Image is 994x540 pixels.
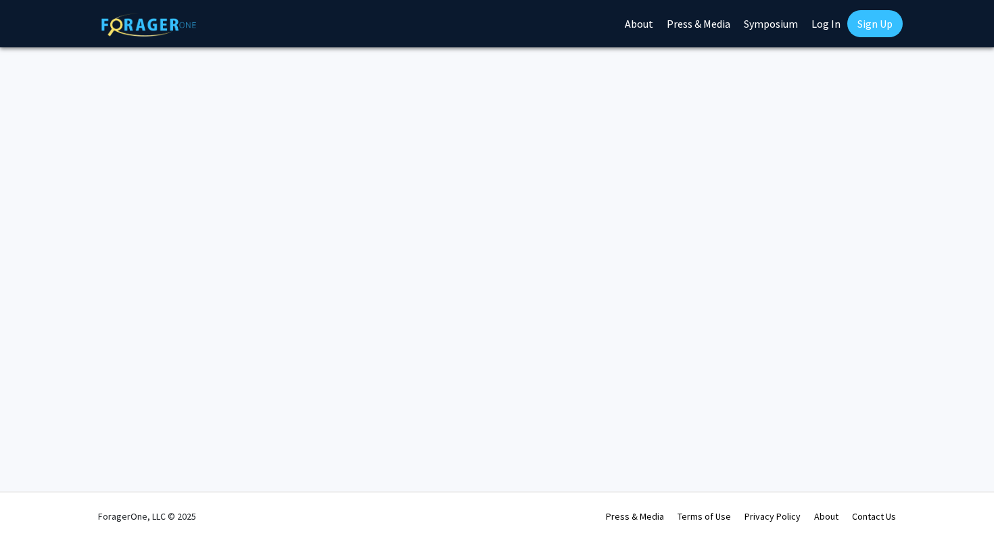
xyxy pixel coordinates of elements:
a: Privacy Policy [744,510,801,522]
div: ForagerOne, LLC © 2025 [98,493,196,540]
a: About [814,510,838,522]
img: ForagerOne Logo [101,13,196,37]
a: Press & Media [606,510,664,522]
a: Contact Us [852,510,896,522]
a: Terms of Use [678,510,731,522]
a: Sign Up [847,10,903,37]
